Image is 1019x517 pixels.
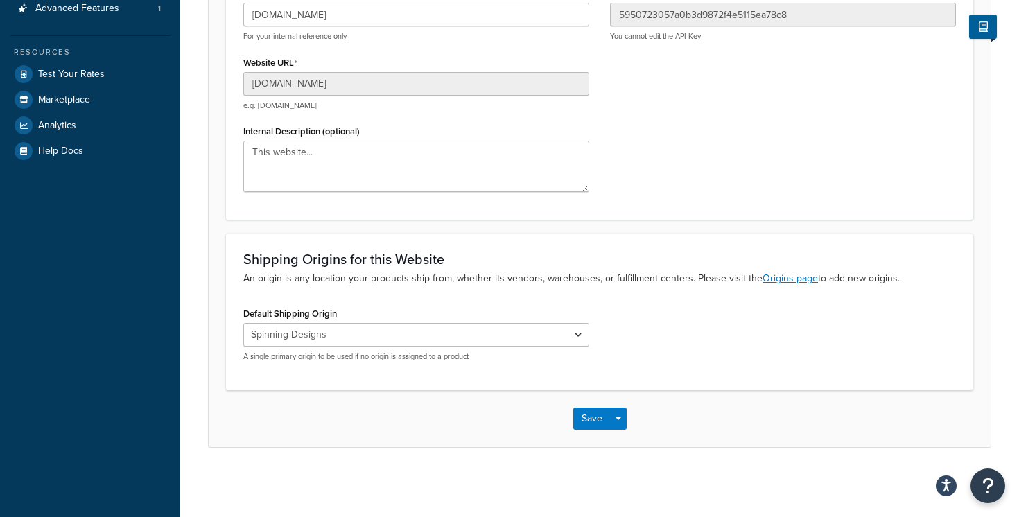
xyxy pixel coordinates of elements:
a: Analytics [10,113,170,138]
label: Website URL [243,58,297,69]
input: XDL713J089NBV22 [610,3,956,26]
p: e.g. [DOMAIN_NAME] [243,100,589,111]
span: Help Docs [38,146,83,157]
span: Marketplace [38,94,90,106]
span: 1 [158,3,161,15]
button: Open Resource Center [970,468,1005,503]
p: You cannot edit the API Key [610,31,956,42]
p: For your internal reference only [243,31,589,42]
button: Save [573,408,611,430]
span: Analytics [38,120,76,132]
p: A single primary origin to be used if no origin is assigned to a product [243,351,589,362]
label: Internal Description (optional) [243,126,360,137]
a: Help Docs [10,139,170,164]
p: An origin is any location your products ship from, whether its vendors, warehouses, or fulfillmen... [243,271,956,286]
div: Resources [10,46,170,58]
a: Marketplace [10,87,170,112]
textarea: This website... [243,141,589,192]
span: Test Your Rates [38,69,105,80]
span: Advanced Features [35,3,119,15]
button: Show Help Docs [969,15,997,39]
a: Test Your Rates [10,62,170,87]
h3: Shipping Origins for this Website [243,252,956,267]
a: Origins page [763,271,818,286]
label: Default Shipping Origin [243,308,337,319]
